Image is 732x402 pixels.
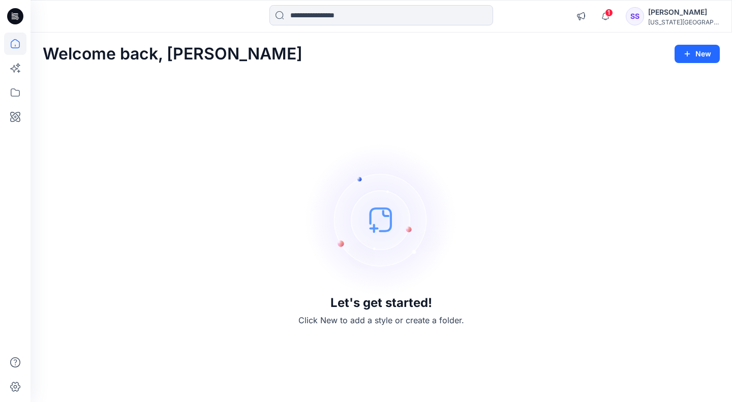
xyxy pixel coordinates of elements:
[648,6,719,18] div: [PERSON_NAME]
[330,296,432,310] h3: Let's get started!
[648,18,719,26] div: [US_STATE][GEOGRAPHIC_DATA]...
[305,143,457,296] img: empty-state-image.svg
[626,7,644,25] div: SS
[675,45,720,63] button: New
[298,314,464,326] p: Click New to add a style or create a folder.
[43,45,302,64] h2: Welcome back, [PERSON_NAME]
[605,9,613,17] span: 1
